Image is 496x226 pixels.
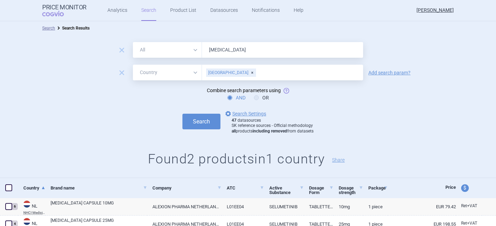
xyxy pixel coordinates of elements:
[51,200,147,212] a: [MEDICAL_DATA] CAPSULE 10MG
[445,185,456,190] span: Price
[264,198,304,215] a: SELUMETINIB
[332,158,345,162] button: Share
[333,198,363,215] a: 10MG
[388,198,456,215] a: EUR 79.42
[23,211,45,215] abbr: NHCI Medicijnkosten — Online database of drug prices developed by the National Health Care Instit...
[368,179,388,196] a: Package
[309,179,333,201] a: Dosage Form
[368,70,411,75] a: Add search param?
[254,94,269,101] label: OR
[51,179,147,196] a: Brand name
[23,201,30,208] img: Netherlands
[207,88,281,93] span: Combine search parameters using
[182,114,220,129] button: Search
[253,129,287,134] strong: including removed
[232,118,314,134] div: datasources SK reference sources - Official methodology products from datasets
[269,179,304,201] a: Active Substance
[23,179,45,196] a: Country
[339,179,363,201] a: Dosage strength
[456,201,482,211] a: Ret+VAT
[304,198,333,215] a: TABLETTEN EN CAPSULES
[232,129,236,134] strong: all
[55,25,90,32] li: Search Results
[363,198,388,215] a: 1 piece
[62,26,90,31] strong: Search Results
[18,200,45,215] a: NLNLNHCI Medicijnkosten
[224,110,266,118] a: Search Settings
[461,203,477,208] span: Retail price with VAT
[42,25,55,32] li: Search
[206,68,256,77] div: [GEOGRAPHIC_DATA]
[42,11,74,16] span: COGVIO
[42,4,87,17] a: Price MonitorCOGVIO
[232,118,236,123] strong: 47
[227,94,246,101] label: AND
[227,179,264,196] a: ATC
[42,4,87,11] strong: Price Monitor
[12,203,18,210] div: 6
[152,179,221,196] a: Company
[147,198,221,215] a: ALEXION PHARMA NETHERLANDS B.V.
[23,218,30,225] img: Netherlands
[221,198,264,215] a: L01EE04
[461,221,477,226] span: Retail price with VAT
[42,26,55,31] a: Search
